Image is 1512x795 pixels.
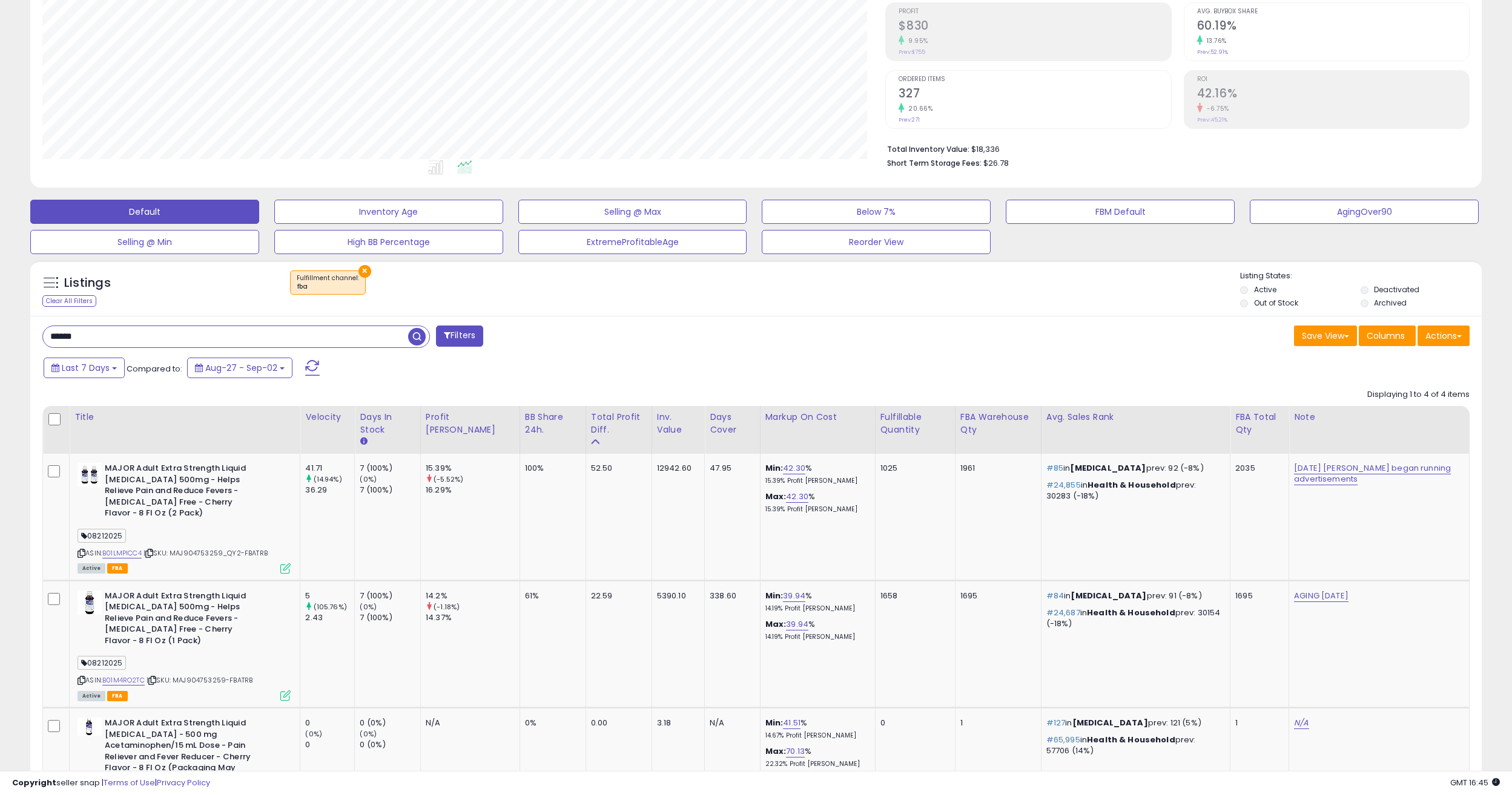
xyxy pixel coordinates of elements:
span: Columns [1367,330,1405,342]
b: Max: [765,491,787,502]
div: 100% [525,463,576,474]
span: FBA [107,691,128,701]
div: 1 [1235,718,1279,728]
div: 5 [305,591,354,601]
small: -6.75% [1203,104,1229,113]
span: Profit [899,8,1170,15]
small: (0%) [360,602,377,612]
p: in prev: 121 (5%) [1046,718,1221,728]
button: Last 7 Days [44,358,125,378]
div: 7 (100%) [360,612,420,623]
div: 2035 [1235,463,1279,474]
a: B01M4RO2TC [102,675,145,685]
span: 08212025 [78,656,126,670]
div: 0 (0%) [360,718,420,728]
div: % [765,463,866,485]
li: $18,336 [887,141,1461,155]
div: 14.37% [426,612,520,623]
div: Total Profit Diff. [591,411,647,436]
div: 1695 [1235,591,1279,601]
button: Reorder View [762,230,991,254]
span: 08212025 [78,529,126,543]
span: All listings currently available for purchase on Amazon [78,691,105,701]
h2: $830 [899,19,1170,35]
a: B01LMPICC4 [102,548,142,558]
div: Velocity [305,411,349,424]
div: 12942.60 [657,463,695,474]
small: Prev: 271 [899,116,920,123]
div: Avg. Sales Rank [1046,411,1225,424]
button: Selling @ Min [30,230,259,254]
div: 0.00 [591,718,642,728]
b: MAJOR Adult Extra Strength Liquid [MEDICAL_DATA] 500mg - Helps Relieve Pain and Reduce Fevers - [... [105,591,252,650]
p: Listing States: [1240,270,1482,282]
div: Days In Stock [360,411,415,436]
span: $26.78 [983,157,1009,169]
a: 39.94 [783,590,805,602]
div: 36.29 [305,485,354,496]
div: Title [74,411,295,424]
span: #84 [1046,590,1064,601]
p: 15.39% Profit [PERSON_NAME] [765,505,866,514]
p: in prev: 91 (-8%) [1046,591,1221,601]
p: 15.39% Profit [PERSON_NAME] [765,477,866,485]
small: Days In Stock. [360,436,367,447]
div: Profit [PERSON_NAME] [426,411,515,436]
a: N/A [1294,717,1309,729]
span: Avg. Buybox Share [1197,8,1469,15]
button: × [358,265,371,278]
div: 1025 [880,463,946,474]
div: 0 [880,718,946,728]
div: 0 (0%) [360,739,420,750]
div: 0 [305,718,354,728]
div: 7 (100%) [360,485,420,496]
span: Ordered Items [899,76,1170,83]
p: in prev: 57706 (14%) [1046,734,1221,756]
label: Deactivated [1374,284,1419,295]
span: #85 [1046,462,1063,474]
b: Total Inventory Value: [887,144,969,154]
a: AGING [DATE] [1294,590,1349,602]
span: All listings currently available for purchase on Amazon [78,563,105,574]
div: N/A [710,718,751,728]
span: [MEDICAL_DATA] [1071,590,1146,601]
div: fba [297,283,359,291]
div: 2.43 [305,612,354,623]
div: Markup on Cost [765,411,870,424]
p: 14.19% Profit [PERSON_NAME] [765,633,866,641]
div: FBA Total Qty [1235,411,1284,436]
small: 13.76% [1203,36,1227,45]
span: Fulfillment channel : [297,273,359,292]
small: (-5.52%) [434,474,463,484]
div: % [765,718,866,740]
b: Max: [765,618,787,630]
div: 61% [525,591,576,601]
button: Inventory Age [274,200,503,224]
div: Note [1294,411,1464,424]
a: 70.13 [786,745,805,757]
div: 1695 [960,591,1032,601]
b: Min: [765,717,784,728]
div: BB Share 24h. [525,411,581,436]
div: 1961 [960,463,1032,474]
b: Max: [765,745,787,757]
div: % [765,591,866,613]
b: MAJOR Adult Extra Strength Liquid [MEDICAL_DATA] 500mg - Helps Relieve Pain and Reduce Fevers - [... [105,463,252,522]
div: 338.60 [710,591,751,601]
div: % [765,746,866,768]
div: Fulfillable Quantity [880,411,950,436]
span: FBA [107,563,128,574]
small: Prev: 45.21% [1197,116,1227,123]
div: 16.29% [426,485,520,496]
span: Health & Household [1087,734,1175,745]
img: 31VuphSObwL._SL40_.jpg [78,718,102,736]
span: ROI [1197,76,1469,83]
span: #65,995 [1046,734,1080,745]
div: 15.39% [426,463,520,474]
span: Health & Household [1088,479,1176,491]
small: (105.76%) [314,602,347,612]
small: Prev: $755 [899,48,925,56]
small: 20.66% [904,104,933,113]
p: in prev: 30154 (-18%) [1046,607,1221,629]
b: Min: [765,462,784,474]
